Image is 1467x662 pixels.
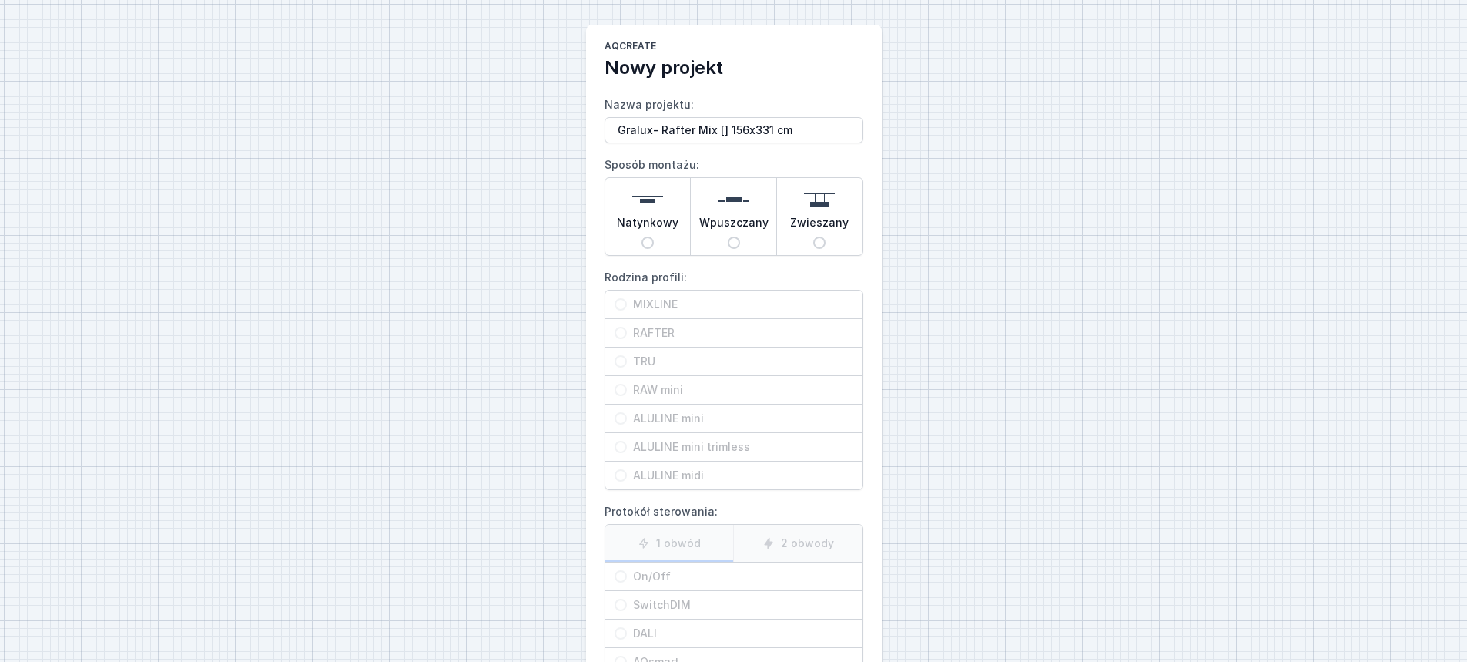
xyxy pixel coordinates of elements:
[699,215,769,237] span: Wpuszczany
[813,237,826,249] input: Zwieszany
[605,153,863,256] label: Sposób montażu:
[790,215,849,237] span: Zwieszany
[728,237,740,249] input: Wpuszczany
[605,92,863,143] label: Nazwa projektu:
[605,117,863,143] input: Nazwa projektu:
[632,184,663,215] img: surface.svg
[641,237,654,249] input: Natynkowy
[718,184,749,215] img: recessed.svg
[605,265,863,490] label: Rodzina profili:
[804,184,835,215] img: suspended.svg
[605,40,863,55] h1: AQcreate
[617,215,678,237] span: Natynkowy
[605,55,863,80] h2: Nowy projekt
